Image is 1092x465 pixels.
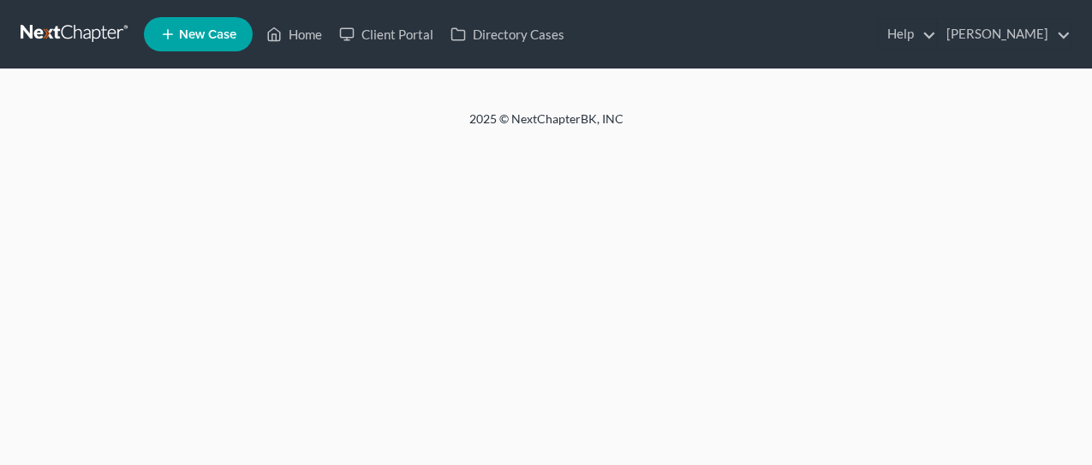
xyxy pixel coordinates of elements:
[442,19,573,50] a: Directory Cases
[144,17,253,51] new-legal-case-button: New Case
[258,19,331,50] a: Home
[331,19,442,50] a: Client Portal
[879,19,936,50] a: Help
[938,19,1071,50] a: [PERSON_NAME]
[58,110,1035,141] div: 2025 © NextChapterBK, INC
